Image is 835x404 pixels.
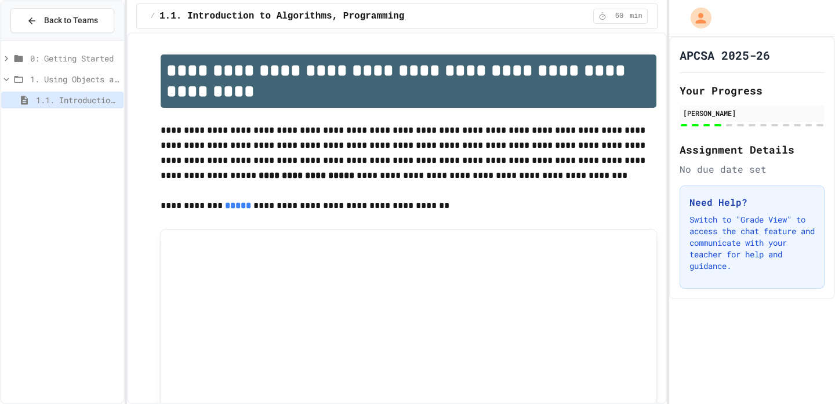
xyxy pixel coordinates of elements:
span: 1. Using Objects and Methods [30,73,119,85]
button: Back to Teams [10,8,114,33]
span: / [151,12,155,21]
iframe: chat widget [786,358,823,392]
span: 1.1. Introduction to Algorithms, Programming, and Compilers [159,9,488,23]
h1: APCSA 2025-26 [680,47,770,63]
div: My Account [678,5,714,31]
div: No due date set [680,162,825,176]
span: Back to Teams [44,14,98,27]
span: min [630,12,642,21]
iframe: chat widget [739,307,823,356]
h2: Assignment Details [680,141,825,158]
h3: Need Help? [689,195,815,209]
span: 1.1. Introduction to Algorithms, Programming, and Compilers [36,94,119,106]
span: 60 [610,12,629,21]
h2: Your Progress [680,82,825,99]
span: 0: Getting Started [30,52,119,64]
div: [PERSON_NAME] [683,108,821,118]
p: Switch to "Grade View" to access the chat feature and communicate with your teacher for help and ... [689,214,815,272]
